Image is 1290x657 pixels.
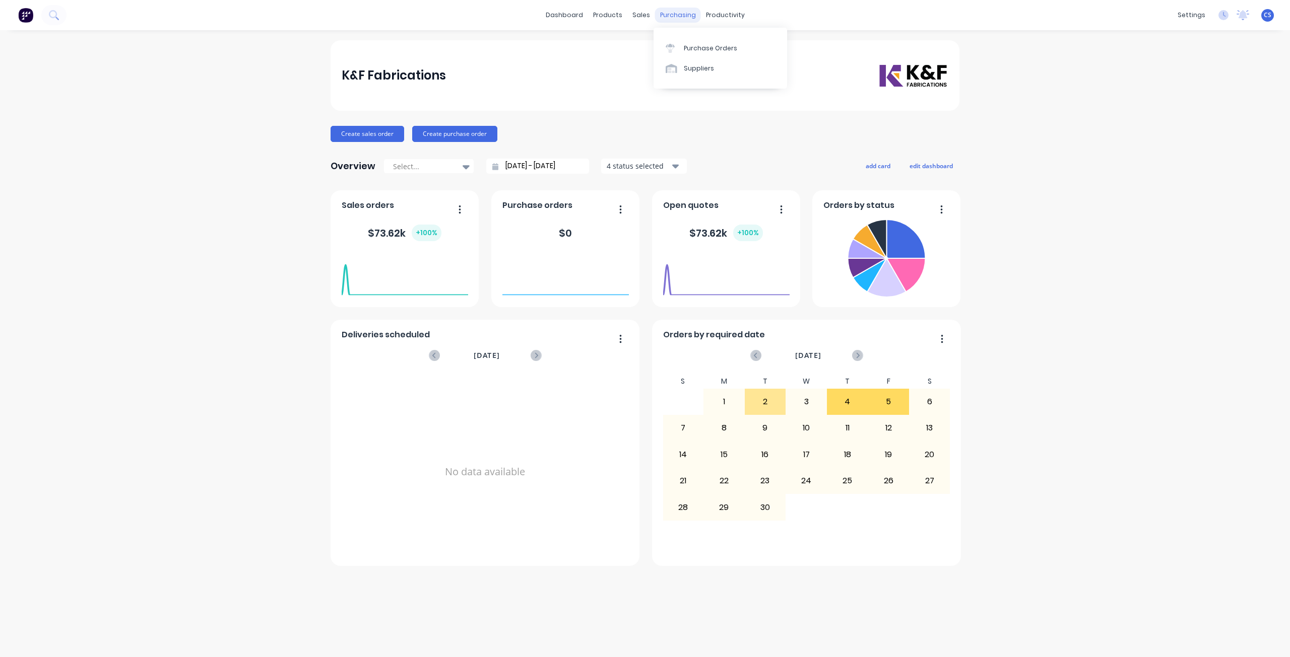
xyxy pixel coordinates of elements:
div: productivity [701,8,750,23]
button: edit dashboard [903,159,959,172]
img: K&F Fabrications [878,63,948,88]
div: 5 [868,389,909,414]
button: Create purchase order [412,126,497,142]
div: 20 [910,442,950,467]
div: products [588,8,627,23]
div: + 100 % [733,225,763,241]
div: W [786,374,827,389]
div: 25 [827,468,868,493]
div: T [827,374,868,389]
div: 13 [910,415,950,441]
div: S [663,374,704,389]
button: add card [859,159,897,172]
div: 12 [868,415,909,441]
div: K&F Fabrications [342,65,446,86]
div: 19 [868,442,909,467]
div: 23 [745,468,786,493]
div: 30 [745,494,786,520]
a: Purchase Orders [654,38,787,58]
div: Suppliers [684,64,714,73]
div: 28 [663,494,703,520]
button: Create sales order [331,126,404,142]
div: Overview [331,156,375,176]
div: $ 0 [559,226,572,241]
div: 4 [827,389,868,414]
div: 11 [827,415,868,441]
div: 21 [663,468,703,493]
span: [DATE] [795,350,821,361]
div: 1 [704,389,744,414]
a: dashboard [541,8,588,23]
a: Suppliers [654,58,787,79]
div: 14 [663,442,703,467]
span: Orders by status [823,199,894,211]
div: $ 73.62k [689,225,763,241]
div: 10 [786,415,826,441]
div: 2 [745,389,786,414]
span: [DATE] [474,350,500,361]
div: 17 [786,442,826,467]
div: + 100 % [412,225,441,241]
div: settings [1173,8,1210,23]
div: No data available [342,374,629,569]
div: 24 [786,468,826,493]
div: 9 [745,415,786,441]
div: M [703,374,745,389]
div: 26 [868,468,909,493]
div: 6 [910,389,950,414]
span: Open quotes [663,199,719,211]
span: Deliveries scheduled [342,329,430,341]
div: 29 [704,494,744,520]
span: Purchase orders [502,199,572,211]
img: Factory [18,8,33,23]
div: T [745,374,786,389]
div: 18 [827,442,868,467]
div: $ 73.62k [368,225,441,241]
div: sales [627,8,655,23]
div: 22 [704,468,744,493]
div: 27 [910,468,950,493]
div: Purchase Orders [684,44,737,53]
div: F [868,374,909,389]
span: CS [1264,11,1271,20]
div: 3 [786,389,826,414]
div: purchasing [655,8,701,23]
div: 15 [704,442,744,467]
span: Sales orders [342,199,394,211]
div: 8 [704,415,744,441]
div: 16 [745,442,786,467]
span: Orders by required date [663,329,765,341]
button: 4 status selected [601,159,687,174]
div: 4 status selected [607,161,670,171]
div: S [909,374,950,389]
div: 7 [663,415,703,441]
